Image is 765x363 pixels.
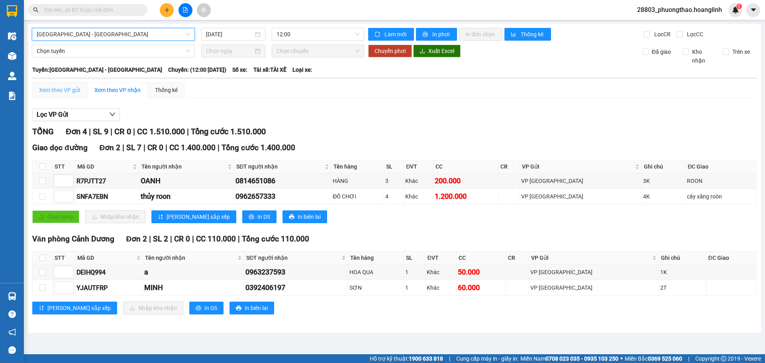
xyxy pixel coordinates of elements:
div: Khác [405,177,432,185]
span: In phơi [432,30,451,39]
img: warehouse-icon [8,52,16,60]
span: Miền Bắc [625,354,682,363]
span: search [33,7,39,13]
button: printerIn biên lai [282,210,327,223]
span: CC 1.510.000 [137,127,185,136]
span: Tài xế: TÀI XẾ [253,65,286,74]
input: 13/10/2025 [206,30,253,39]
button: printerIn phơi [416,28,457,41]
span: Lọc CC [684,30,704,39]
td: R7PJTT27 [75,173,139,189]
span: printer [249,214,254,220]
span: SL 2 [153,234,168,243]
div: Xem theo VP gửi [39,86,80,94]
td: DEIHQ994 [75,265,143,280]
th: Tên hàng [348,251,404,265]
span: | [688,354,689,363]
span: CC 1.400.000 [169,143,216,152]
button: Chuyển phơi [368,45,412,57]
span: SL 9 [93,127,108,136]
span: message [8,346,16,354]
span: SL 7 [126,143,141,152]
span: Văn phòng Cảnh Dương [32,234,114,243]
div: 0814651086 [235,175,330,186]
span: Hỗ trợ kỹ thuật: [370,354,443,363]
span: Tên người nhận [141,162,226,171]
div: a [144,267,243,278]
button: downloadNhập kho nhận [123,302,183,314]
div: Thống kê [155,86,178,94]
span: Chọn tuyến [37,45,190,57]
button: bar-chartThống kê [504,28,551,41]
span: | [110,127,112,136]
button: printerIn DS [242,210,277,223]
button: printerIn DS [189,302,224,314]
span: Đã giao [649,47,674,56]
div: 0963237593 [245,267,346,278]
th: CR [498,160,520,173]
button: syncLàm mới [368,28,414,41]
span: 1 [738,4,740,9]
span: ⚪️ [620,357,623,360]
button: downloadXuất Excel [413,45,461,57]
img: warehouse-icon [8,32,16,40]
th: ĐVT [426,251,457,265]
div: thủy roon [141,191,233,202]
span: Mã GD [77,253,135,262]
span: file-add [182,7,188,13]
div: YJAUTFRP [76,283,141,293]
span: CC 110.000 [196,234,236,243]
td: VP Mỹ Đình [529,280,659,296]
span: Đơn 2 [100,143,121,152]
div: DEIHQ994 [76,267,141,277]
td: VP Mỹ Đình [529,265,659,280]
div: VP [GEOGRAPHIC_DATA] [530,268,657,277]
img: icon-new-feature [732,6,739,14]
span: VP Gửi [531,253,651,262]
span: In biên lai [298,212,321,221]
button: In đơn chọn [459,28,502,41]
div: VP [GEOGRAPHIC_DATA] [521,192,640,201]
span: download [420,48,425,55]
span: printer [289,214,294,220]
span: CR 0 [114,127,131,136]
input: Chọn ngày [206,47,253,55]
div: 200.000 [435,175,497,186]
div: 4 [385,192,403,201]
span: | [133,127,135,136]
span: question-circle [8,310,16,318]
button: downloadNhập kho nhận [85,210,145,223]
div: MINH [144,282,243,293]
div: VP [GEOGRAPHIC_DATA] [521,177,640,185]
span: CR 0 [147,143,163,152]
input: Tìm tên, số ĐT hoặc mã đơn [44,6,138,14]
td: ROON [686,173,757,189]
button: sort-ascending[PERSON_NAME] sắp xếp [151,210,236,223]
td: 0963237593 [244,265,348,280]
div: ĐỒ CHƠI [333,192,382,201]
span: Trên xe [729,47,753,56]
button: file-add [178,3,192,17]
span: Kho nhận [689,47,717,65]
td: VP Mỹ Đình [520,173,642,189]
th: CC [433,160,498,173]
td: MINH [143,280,244,296]
span: Lọc CR [651,30,672,39]
span: 12:00 [277,28,359,40]
strong: 0708 023 035 - 0935 103 250 [545,355,618,362]
div: Khác [405,192,432,201]
span: aim [201,7,206,13]
div: 3 [385,177,403,185]
div: Khác [427,268,455,277]
span: [PERSON_NAME] sắp xếp [47,304,111,312]
td: 0814651086 [234,173,331,189]
span: VP Gửi [522,162,634,171]
div: SNFA7EBN [76,192,138,202]
div: HÀNG [333,177,382,185]
span: Miền Nam [520,354,618,363]
span: SĐT người nhận [236,162,323,171]
span: | [170,234,172,243]
span: In biên lai [245,304,268,312]
div: 4K [643,192,685,201]
div: 1.200.000 [435,191,497,202]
